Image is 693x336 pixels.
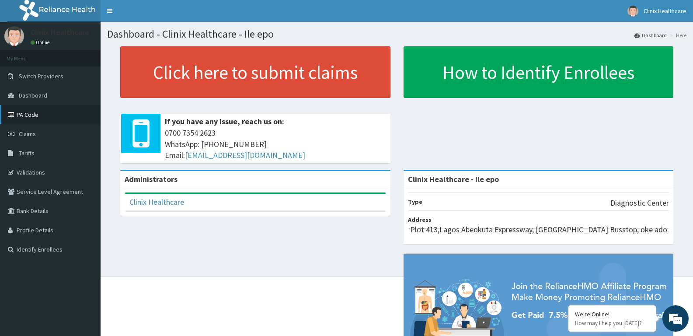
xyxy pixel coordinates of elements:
a: Clinix Healthcare [129,197,184,207]
span: Tariffs [19,149,35,157]
span: Clinix Healthcare [644,7,686,15]
li: Here [668,31,686,39]
p: Clinix Healthcare [31,28,89,36]
b: Type [408,198,422,206]
div: We're Online! [575,310,649,318]
span: Switch Providers [19,72,63,80]
img: User Image [4,26,24,46]
span: Dashboard [19,91,47,99]
p: Plot 413,Lagos Abeokuta Expressway, [GEOGRAPHIC_DATA] Busstop, oke ado. [410,224,669,235]
b: Address [408,216,432,224]
strong: Clinix Healthcare - Ile epo [408,174,499,184]
img: User Image [627,6,638,17]
a: [EMAIL_ADDRESS][DOMAIN_NAME] [185,150,305,160]
a: Online [31,39,52,45]
p: Diagnostic Center [610,197,669,209]
h1: Dashboard - Clinix Healthcare - Ile epo [107,28,686,40]
a: How to Identify Enrollees [404,46,674,98]
a: Click here to submit claims [120,46,390,98]
a: Dashboard [634,31,667,39]
span: Claims [19,130,36,138]
b: If you have any issue, reach us on: [165,116,284,126]
p: How may I help you today? [575,319,649,327]
span: 0700 7354 2623 WhatsApp: [PHONE_NUMBER] Email: [165,127,386,161]
b: Administrators [125,174,178,184]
